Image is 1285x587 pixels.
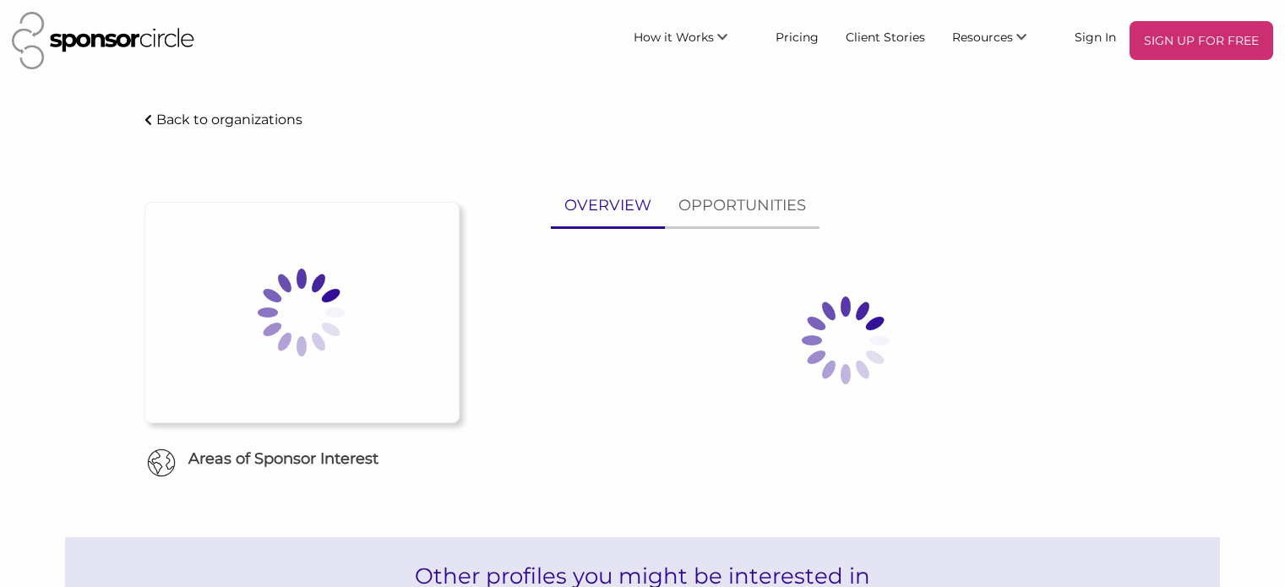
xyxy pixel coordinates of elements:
[761,256,930,425] img: Loading spinner
[12,12,194,69] img: Sponsor Circle Logo
[634,30,714,45] span: How it Works
[952,30,1013,45] span: Resources
[147,448,176,477] img: Globe Icon
[1061,21,1130,52] a: Sign In
[939,21,1061,60] li: Resources
[217,228,386,397] img: Loading spinner
[156,111,302,128] p: Back to organizations
[564,193,651,218] p: OVERVIEW
[1136,28,1266,53] p: SIGN UP FOR FREE
[762,21,832,52] a: Pricing
[620,21,762,60] li: How it Works
[132,448,472,470] h6: Areas of Sponsor Interest
[832,21,939,52] a: Client Stories
[678,193,806,218] p: OPPORTUNITIES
